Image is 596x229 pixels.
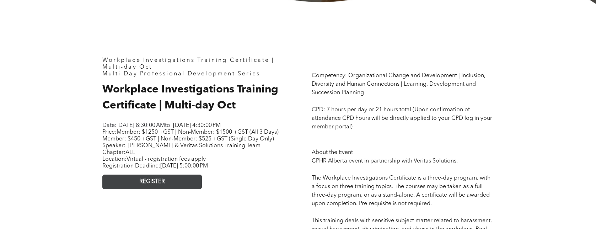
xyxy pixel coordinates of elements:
[102,143,125,149] span: Speaker:
[102,58,274,70] span: Workplace Investigations Training Certificate | Multi-day Oct
[102,71,260,77] span: Multi-Day Professional Development Series
[127,156,206,162] span: Virtual - registration fees apply
[125,150,135,155] span: ALL
[102,175,202,189] a: REGISTER
[139,179,165,185] span: REGISTER
[102,123,170,128] span: Date: to
[102,150,135,155] span: Chapter:
[173,123,221,128] span: [DATE] 4:30:00 PM
[102,129,279,142] span: Member: $1250 +GST | Non-Member: $1500 +GST (All 3 Days) Member: $450 +GST | Non-Member: $525 +GS...
[160,163,208,169] span: [DATE] 5:00:00 PM
[102,129,279,142] span: Price:
[117,123,165,128] span: [DATE] 8:30:00 AM
[102,156,208,169] span: Location: Registration Deadline:
[128,143,261,149] span: [PERSON_NAME] & Veritas Solutions Training Team
[102,84,278,111] span: Workplace Investigations Training Certificate | Multi-day Oct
